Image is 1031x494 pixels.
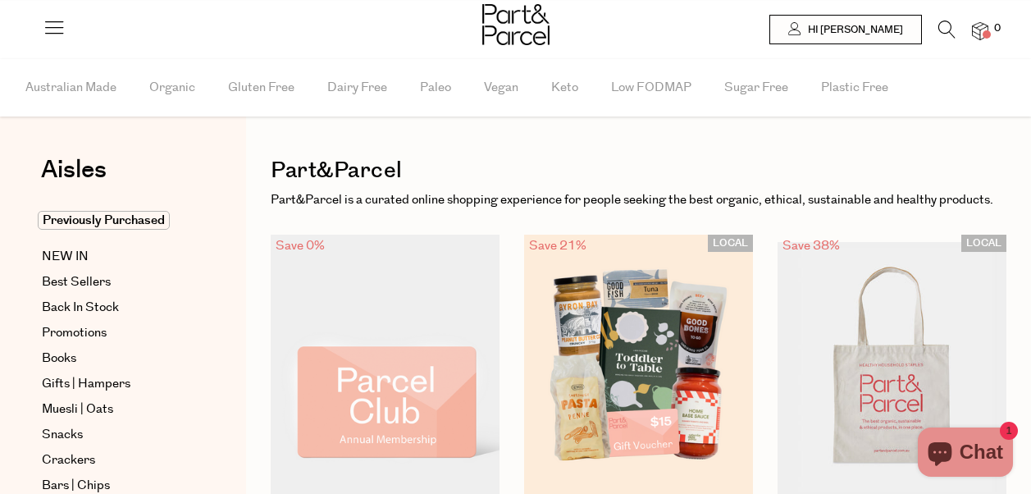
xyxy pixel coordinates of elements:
span: LOCAL [961,235,1006,252]
a: Crackers [42,451,191,470]
h1: Part&Parcel [271,152,1006,190]
span: Snacks [42,425,83,445]
span: 0 [990,21,1005,36]
span: Back In Stock [42,298,119,318]
a: 0 [972,22,988,39]
img: Part&Parcel [482,4,550,45]
span: Keto [551,59,578,117]
a: Best Sellers [42,272,191,292]
a: Books [42,349,191,368]
div: Save 0% [271,235,330,257]
span: Promotions [42,323,107,343]
span: Organic [149,59,195,117]
div: Save 38% [778,235,845,257]
span: Dairy Free [327,59,387,117]
a: Muesli | Oats [42,400,191,419]
a: Promotions [42,323,191,343]
a: Aisles [41,158,107,199]
span: Paleo [420,59,451,117]
p: Part&Parcel is a curated online shopping experience for people seeking the best organic, ethical,... [271,190,1006,211]
inbox-online-store-chat: Shopify online store chat [913,428,1018,481]
span: Aisles [41,152,107,188]
span: Australian Made [25,59,116,117]
span: NEW IN [42,247,89,267]
span: Best Sellers [42,272,111,292]
a: Back In Stock [42,298,191,318]
div: Save 21% [524,235,591,257]
span: Books [42,349,76,368]
span: Previously Purchased [38,211,170,230]
span: Plastic Free [821,59,888,117]
a: Previously Purchased [42,211,191,231]
a: Snacks [42,425,191,445]
span: Muesli | Oats [42,400,113,419]
span: Sugar Free [724,59,788,117]
a: Gifts | Hampers [42,374,191,394]
span: Low FODMAP [611,59,691,117]
a: NEW IN [42,247,191,267]
span: Crackers [42,451,95,470]
a: Hi [PERSON_NAME] [769,15,922,44]
span: Gifts | Hampers [42,374,130,394]
span: Vegan [484,59,518,117]
span: Gluten Free [228,59,294,117]
span: Hi [PERSON_NAME] [804,23,903,37]
span: LOCAL [708,235,753,252]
